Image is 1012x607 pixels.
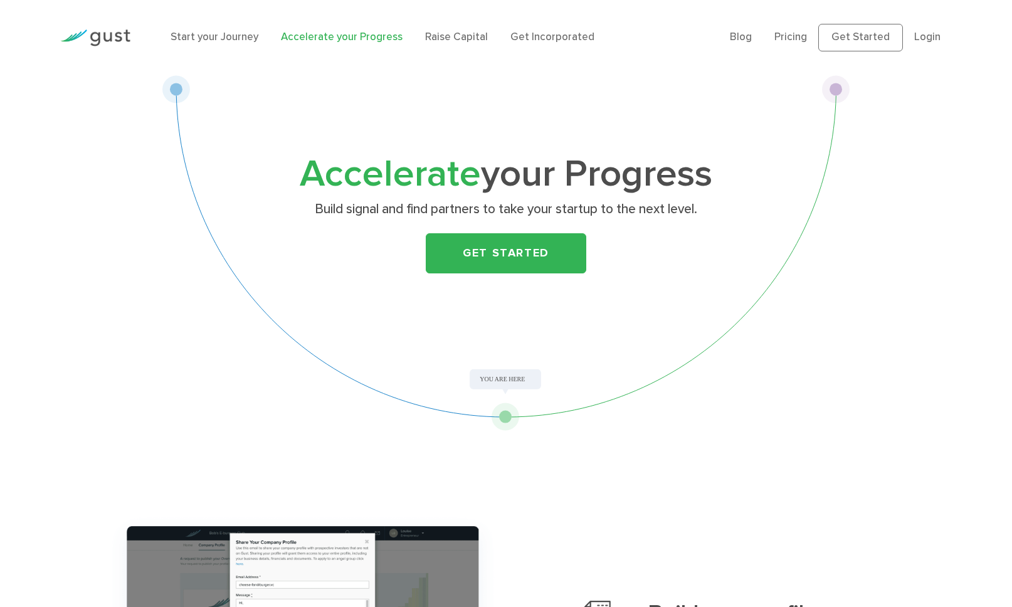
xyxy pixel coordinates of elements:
h1: your Progress [258,157,754,192]
a: Blog [730,31,752,43]
img: Gust Logo [60,29,130,46]
a: Get Started [426,233,586,273]
a: Start your Journey [171,31,258,43]
a: Get Started [818,24,903,51]
a: Get Incorporated [510,31,594,43]
p: Build signal and find partners to take your startup to the next level. [263,201,749,218]
a: Pricing [774,31,807,43]
span: Accelerate [300,152,481,196]
a: Accelerate your Progress [281,31,403,43]
a: Login [914,31,941,43]
a: Raise Capital [425,31,488,43]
